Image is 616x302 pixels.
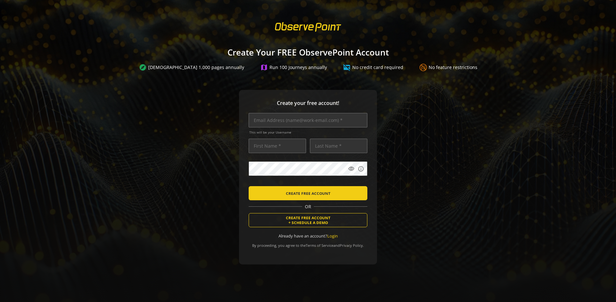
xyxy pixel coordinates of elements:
mat-icon: visibility [348,166,355,172]
span: This will be your Username [249,130,367,134]
span: CREATE FREE ACCOUNT + SCHEDULE A DEMO [286,215,330,225]
div: [DEMOGRAPHIC_DATA] 1,000 pages annually [139,64,244,71]
input: Email Address (name@work-email.com) * [249,113,367,127]
a: Privacy Policy [340,243,363,248]
div: Run 100 Journeys annually [260,64,327,71]
input: Last Name * [310,139,367,153]
button: CREATE FREE ACCOUNT [249,186,367,200]
span: OR [302,203,314,210]
span: Create your free account! [249,99,367,107]
input: First Name * [249,139,306,153]
div: No feature restrictions [419,64,477,71]
a: Login [327,233,338,239]
div: By proceeding, you agree to the and . [249,239,367,248]
a: Terms of Service [306,243,333,248]
mat-icon: info [358,166,364,172]
div: No credit card required [343,64,403,71]
mat-icon: explore [139,64,147,71]
mat-icon: credit_card_off [343,64,351,71]
span: CREATE FREE ACCOUNT [286,187,330,199]
div: Already have an account? [249,233,367,239]
mat-icon: map [260,64,268,71]
button: CREATE FREE ACCOUNT+ SCHEDULE A DEMO [249,213,367,227]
